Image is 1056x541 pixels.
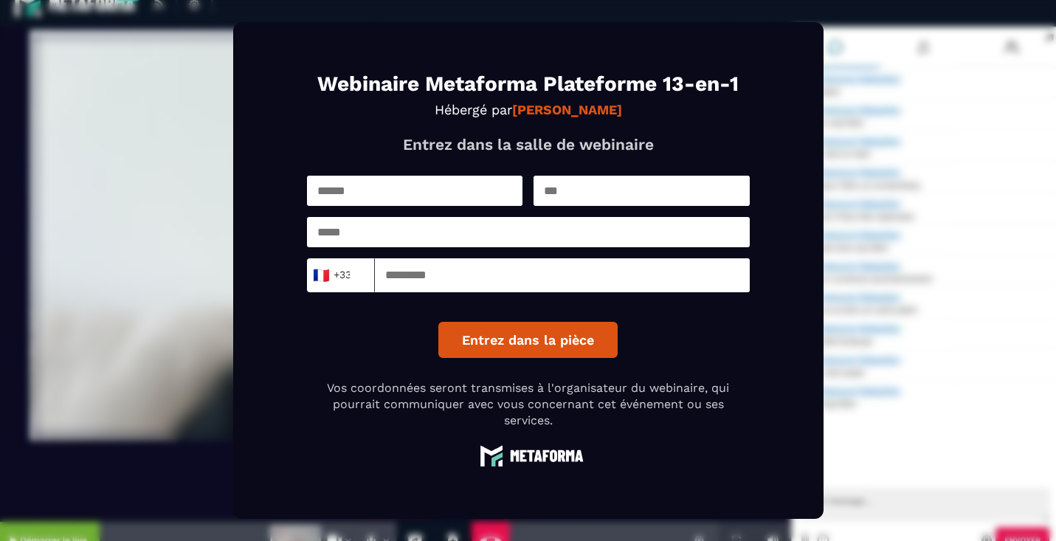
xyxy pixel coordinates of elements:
[351,264,362,286] input: Search for option
[316,265,347,286] span: +33
[473,444,584,467] img: logo
[307,258,375,292] div: Search for option
[307,380,750,430] p: Vos coordonnées seront transmises à l'organisateur du webinaire, qui pourrait communiquer avec vo...
[307,102,750,117] p: Hébergé par
[307,135,750,154] p: Entrez dans la salle de webinaire
[512,102,622,117] strong: [PERSON_NAME]
[307,74,750,94] h1: Webinaire Metaforma Plateforme 13-en-1
[311,265,330,286] span: 🇫🇷
[438,322,618,358] button: Entrez dans la pièce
